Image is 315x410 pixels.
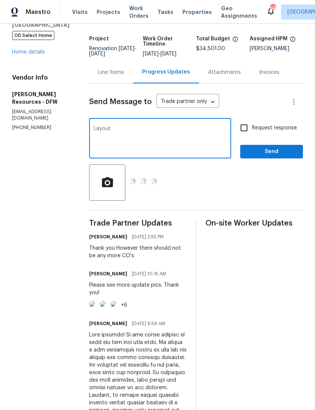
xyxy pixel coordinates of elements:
span: Geo Assignments [221,5,257,20]
span: Request response [252,124,297,132]
div: +6 [121,301,127,309]
a: Home details [12,49,45,55]
h5: Work Order Timeline [143,36,196,47]
span: [DATE] [143,51,159,57]
h5: Total Budget [196,36,230,41]
span: [DATE] 10:15 AM [132,270,166,278]
span: [DATE] [119,46,134,51]
h4: Vendor Info [12,74,71,81]
h5: Assigned HPM [250,36,287,41]
div: Thank you However there should not be any more CO's [89,244,187,260]
p: [EMAIL_ADDRESS][DOMAIN_NAME] [12,109,71,121]
div: Invoices [259,69,279,76]
span: Send Message to [89,98,152,106]
textarea: Layout [94,126,227,152]
div: Please see more update pics. Thank you! [89,281,187,296]
span: Maestro [26,8,51,16]
span: [DATE] 2:55 PM [132,233,164,241]
span: The hpm assigned to this work order. [290,36,296,46]
div: Progress Updates [142,68,190,76]
div: Line Items [98,69,124,76]
h5: Project [89,36,109,41]
div: [PERSON_NAME] [250,46,303,51]
span: - [143,51,176,57]
div: Attachments [208,69,241,76]
span: Tasks [157,9,173,15]
button: Send [240,145,303,159]
p: [PHONE_NUMBER] [12,124,71,131]
span: Trade Partner Updates [89,220,187,227]
div: Trade partner only [156,96,219,108]
h6: [PERSON_NAME] [89,233,127,241]
h5: [GEOGRAPHIC_DATA] [12,21,71,29]
span: OD Select Home [12,31,54,40]
h6: [PERSON_NAME] [89,320,127,327]
span: [DATE] [89,51,105,57]
div: 44 [270,5,275,12]
span: [DATE] 9:59 AM [132,320,165,327]
span: The total cost of line items that have been proposed by Opendoor. This sum includes line items th... [232,36,238,46]
span: [DATE] [161,51,176,57]
span: Visits [72,8,88,16]
span: $34,501.00 [196,46,225,51]
span: Work Orders [129,5,148,20]
span: On-site Worker Updates [205,220,303,227]
span: Projects [97,8,120,16]
span: Send [246,147,297,157]
span: Renovation [89,46,136,57]
span: - [89,46,136,57]
span: Properties [182,8,212,16]
h5: [PERSON_NAME] Resources - DFW [12,91,71,106]
h6: [PERSON_NAME] [89,270,127,278]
